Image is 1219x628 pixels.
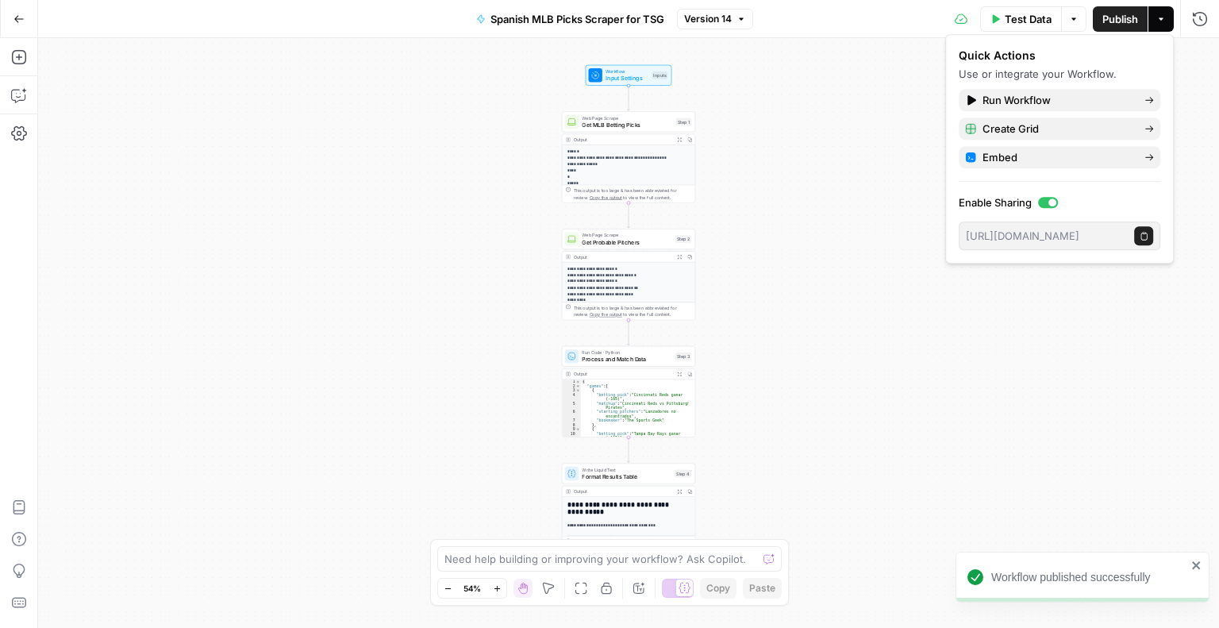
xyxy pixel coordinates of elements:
[582,349,671,356] span: Run Code · Python
[574,371,672,378] div: Output
[627,86,629,111] g: Edge from start to step_1
[562,431,580,440] div: 10
[562,388,580,392] div: 3
[582,238,671,247] span: Get Probable Pitchers
[677,9,753,29] button: Version 14
[627,202,629,228] g: Edge from step_1 to step_2
[991,569,1186,585] div: Workflow published successfully
[959,195,1160,210] label: Enable Sharing
[980,6,1061,32] button: Test Data
[575,427,580,431] span: Toggle code folding, rows 9 through 14
[1102,11,1138,27] span: Publish
[1093,6,1148,32] button: Publish
[606,74,648,83] span: Input Settings
[582,114,672,121] span: Web Page Scrape
[676,118,692,126] div: Step 1
[590,195,622,200] span: Copy the output
[574,136,672,143] div: Output
[1191,559,1202,572] button: close
[582,232,671,239] span: Web Page Scrape
[652,71,667,79] div: Inputs
[575,379,580,383] span: Toggle code folding, rows 1 through 73
[575,384,580,388] span: Toggle code folding, rows 2 through 69
[983,92,1132,108] span: Run Workflow
[562,410,580,418] div: 6
[574,304,692,318] div: This output is too large & has been abbreviated for review. to view the full content.
[675,353,692,360] div: Step 3
[562,384,580,388] div: 2
[1005,11,1052,27] span: Test Data
[562,379,580,383] div: 1
[590,312,622,318] span: Copy the output
[983,149,1132,165] span: Embed
[983,121,1132,137] span: Create Grid
[562,65,695,86] div: WorkflowInput SettingsInputs
[575,388,580,392] span: Toggle code folding, rows 3 through 8
[675,470,691,478] div: Step 4
[582,121,672,129] span: Get MLB Betting Picks
[743,578,782,599] button: Paste
[467,6,674,32] button: Spanish MLB Picks Scraper for TSG
[582,466,671,473] span: Write Liquid Text
[490,11,664,27] span: Spanish MLB Picks Scraper for TSG
[562,346,695,437] div: Run Code · PythonProcess and Match DataStep 3Output{ "games":[ { "betting_pick":"Cincinnati Reds ...
[627,437,629,463] g: Edge from step_3 to step_4
[606,68,648,75] span: Workflow
[562,427,580,431] div: 9
[562,401,580,410] div: 5
[574,487,672,495] div: Output
[574,253,672,260] div: Output
[675,235,692,243] div: Step 2
[749,581,775,595] span: Paste
[706,581,730,595] span: Copy
[574,187,692,200] div: This output is too large & has been abbreviated for review. to view the full content.
[562,392,580,401] div: 4
[959,67,1117,80] span: Use or integrate your Workflow.
[627,320,629,345] g: Edge from step_2 to step_3
[582,355,671,364] span: Process and Match Data
[700,578,736,599] button: Copy
[562,422,580,426] div: 8
[684,12,732,26] span: Version 14
[582,472,671,481] span: Format Results Table
[463,582,481,595] span: 54%
[562,418,580,422] div: 7
[959,48,1160,64] div: Quick Actions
